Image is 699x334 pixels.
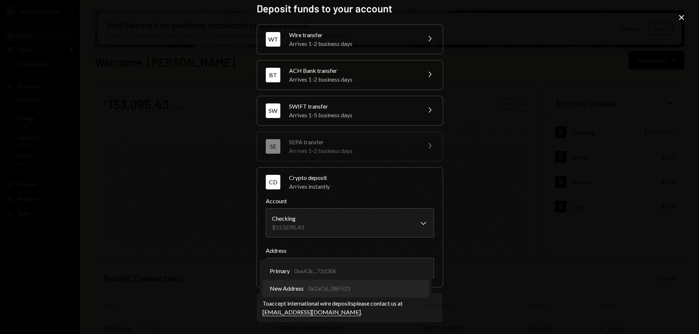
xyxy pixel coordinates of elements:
[289,66,416,75] div: ACH Bank transfer
[289,75,416,84] div: Arrives 1-2 business days
[308,284,351,293] div: 0x2aCd...08F521
[294,267,336,275] div: 0xeA3c...72d306
[289,138,416,146] div: SEPA transfer
[289,111,416,119] div: Arrives 1-5 business days
[266,246,434,255] label: Address
[266,103,280,118] div: SW
[270,284,304,293] span: New Address
[266,32,280,47] div: WT
[289,146,416,155] div: Arrives 1-2 business days
[262,309,361,316] a: [EMAIL_ADDRESS][DOMAIN_NAME]
[262,299,437,317] div: To accept international wire deposits please contact us at .
[266,197,434,205] label: Account
[266,175,280,189] div: CD
[266,139,280,154] div: SE
[289,182,434,191] div: Arrives instantly
[289,173,434,182] div: Crypto deposit
[289,31,416,39] div: Wire transfer
[266,208,434,237] button: Account
[266,68,280,82] div: BT
[270,267,290,275] span: Primary
[289,39,416,48] div: Arrives 1-2 business days
[257,1,442,16] h2: Deposit funds to your account
[289,102,416,111] div: SWIFT transfer
[266,258,434,278] button: Address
